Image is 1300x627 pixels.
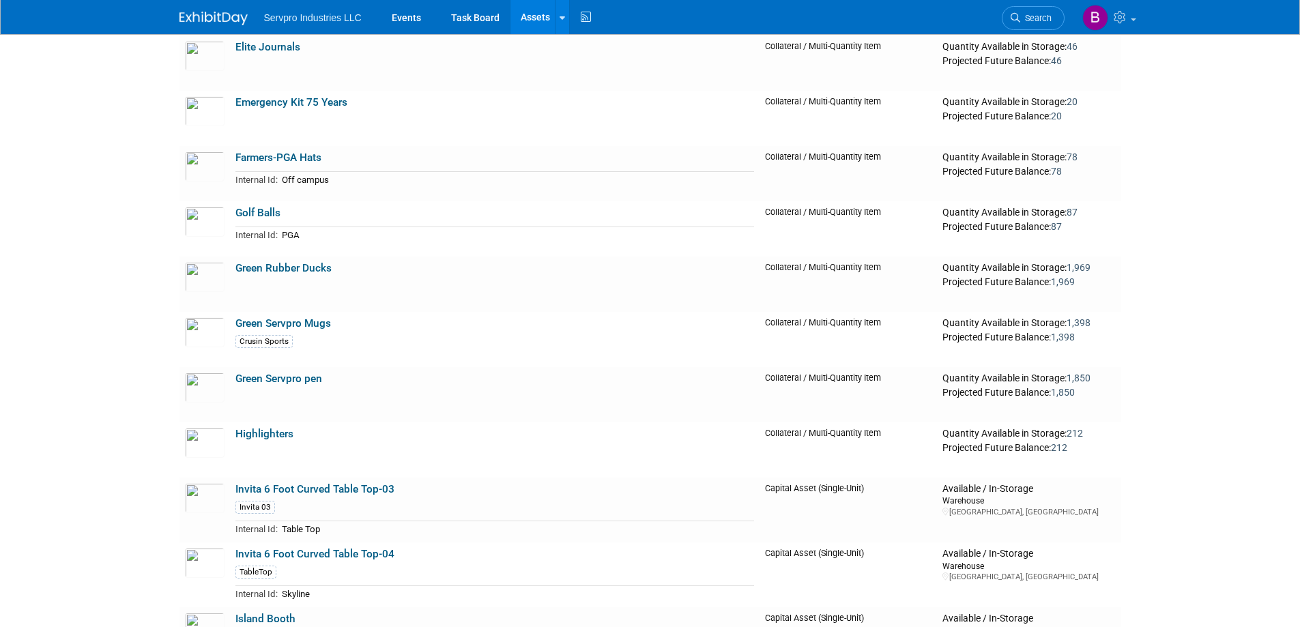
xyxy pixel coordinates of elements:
div: Quantity Available in Storage: [942,428,1115,440]
a: Green Servpro pen [235,373,322,385]
td: Internal Id: [235,172,278,188]
td: Capital Asset (Single-Unit) [760,542,937,607]
div: Projected Future Balance: [942,53,1115,68]
a: Golf Balls [235,207,280,219]
div: Projected Future Balance: [942,274,1115,289]
span: 87 [1067,207,1078,218]
span: 20 [1067,96,1078,107]
div: Available / In-Storage [942,483,1115,495]
span: 1,850 [1051,387,1075,398]
span: 1,969 [1067,262,1090,273]
span: Servpro Industries LLC [264,12,362,23]
span: 1,969 [1051,276,1075,287]
span: 1,398 [1067,317,1090,328]
a: Invita 6 Foot Curved Table Top-04 [235,548,394,560]
div: Crusin Sports [235,335,293,348]
div: Projected Future Balance: [942,329,1115,344]
td: Skyline [278,586,755,602]
td: Off campus [278,172,755,188]
a: Search [1002,6,1065,30]
td: Collateral / Multi-Quantity Item [760,91,937,146]
div: Projected Future Balance: [942,108,1115,123]
span: 78 [1067,151,1078,162]
div: Quantity Available in Storage: [942,317,1115,330]
a: Island Booth [235,613,295,625]
span: 46 [1067,41,1078,52]
a: Emergency Kit 75 Years [235,96,347,108]
div: Quantity Available in Storage: [942,41,1115,53]
div: Quantity Available in Storage: [942,373,1115,385]
span: 20 [1051,111,1062,121]
td: Collateral / Multi-Quantity Item [760,312,937,367]
div: Invita 03 [235,501,275,514]
td: Table Top [278,521,755,537]
div: Projected Future Balance: [942,163,1115,178]
td: Collateral / Multi-Quantity Item [760,422,937,478]
span: 46 [1051,55,1062,66]
a: Highlighters [235,428,293,440]
span: 212 [1067,428,1083,439]
img: ExhibitDay [179,12,248,25]
span: 1,850 [1067,373,1090,383]
div: Quantity Available in Storage: [942,96,1115,108]
td: PGA [278,227,755,243]
div: Projected Future Balance: [942,218,1115,233]
div: Projected Future Balance: [942,384,1115,399]
div: TableTop [235,566,276,579]
td: Internal Id: [235,227,278,243]
div: Projected Future Balance: [942,439,1115,454]
a: Farmers-PGA Hats [235,151,321,164]
div: Quantity Available in Storage: [942,151,1115,164]
span: 1,398 [1051,332,1075,342]
div: Warehouse [942,560,1115,572]
span: Search [1020,13,1052,23]
td: Internal Id: [235,521,278,537]
td: Collateral / Multi-Quantity Item [760,146,937,201]
div: Available / In-Storage [942,548,1115,560]
td: Internal Id: [235,586,278,602]
a: Elite Journals [235,41,300,53]
td: Collateral / Multi-Quantity Item [760,201,937,257]
span: 212 [1051,442,1067,453]
div: Quantity Available in Storage: [942,262,1115,274]
span: 78 [1051,166,1062,177]
div: Warehouse [942,495,1115,506]
img: Brian Donnelly [1082,5,1108,31]
td: Collateral / Multi-Quantity Item [760,367,937,422]
div: [GEOGRAPHIC_DATA], [GEOGRAPHIC_DATA] [942,572,1115,582]
div: Quantity Available in Storage: [942,207,1115,219]
div: Available / In-Storage [942,613,1115,625]
a: Invita 6 Foot Curved Table Top-03 [235,483,394,495]
td: Capital Asset (Single-Unit) [760,478,937,542]
span: 87 [1051,221,1062,232]
div: [GEOGRAPHIC_DATA], [GEOGRAPHIC_DATA] [942,507,1115,517]
a: Green Rubber Ducks [235,262,332,274]
td: Collateral / Multi-Quantity Item [760,35,937,91]
td: Collateral / Multi-Quantity Item [760,257,937,312]
a: Green Servpro Mugs [235,317,331,330]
